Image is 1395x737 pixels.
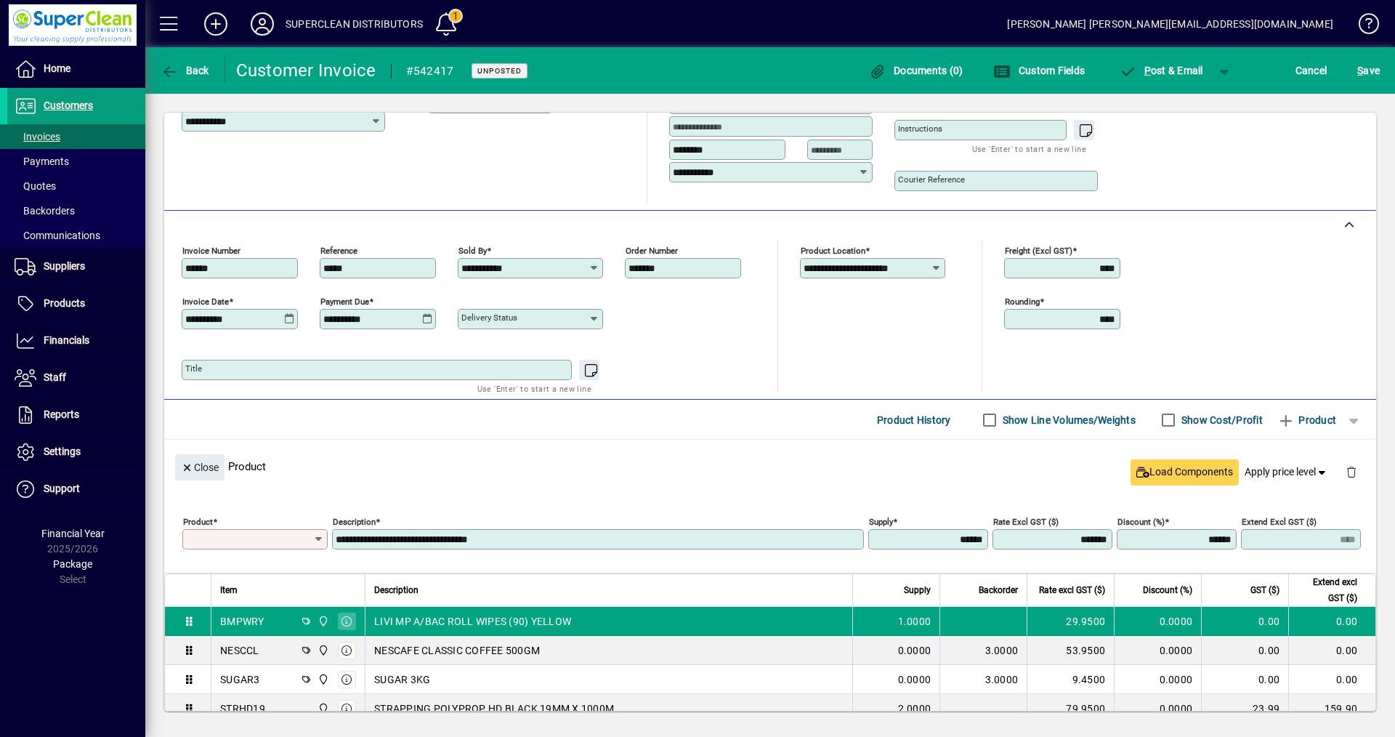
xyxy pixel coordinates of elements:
span: Back [161,65,209,76]
span: Product History [877,408,951,432]
a: Knowledge Base [1348,3,1377,50]
span: Description [374,582,418,598]
div: 9.4500 [1036,672,1105,687]
mat-label: Rounding [1005,297,1040,307]
span: 3.0000 [985,643,1019,658]
div: STRHD19 [220,701,265,716]
span: 1.0000 [898,614,931,629]
td: 0.00 [1201,607,1288,636]
a: Products [7,286,145,322]
span: Rate excl GST ($) [1039,582,1105,598]
span: Discount (%) [1143,582,1192,598]
td: 0.00 [1201,636,1288,665]
mat-label: Delivery status [461,313,517,323]
span: Support [44,483,80,494]
span: Extend excl GST ($) [1298,574,1357,606]
td: 0.0000 [1114,636,1201,665]
mat-label: Invoice date [182,297,229,307]
span: Invoices [15,131,60,142]
mat-label: Payment due [320,297,369,307]
label: Show Line Volumes/Weights [1000,413,1136,427]
span: Superclean Distributors [314,701,331,717]
td: 0.0000 [1114,694,1201,723]
div: 79.9500 [1036,701,1105,716]
button: Delete [1334,454,1369,489]
button: Documents (0) [865,57,967,84]
a: Backorders [7,198,145,223]
span: Superclean Distributors [314,672,331,688]
button: Post & Email [1112,57,1210,84]
button: Profile [239,11,286,37]
mat-label: Product [183,517,213,527]
mat-label: Instructions [898,124,942,134]
button: Custom Fields [990,57,1088,84]
span: Supply [904,582,931,598]
a: Communications [7,223,145,248]
mat-label: Extend excl GST ($) [1242,517,1317,527]
button: Back [157,57,213,84]
a: Invoices [7,124,145,149]
td: 23.99 [1201,694,1288,723]
mat-label: Order number [626,246,678,256]
div: #542417 [406,60,454,83]
div: [PERSON_NAME] [PERSON_NAME][EMAIL_ADDRESS][DOMAIN_NAME] [1007,12,1333,36]
button: Product [1270,407,1343,433]
mat-label: Invoice number [182,246,240,256]
span: Load Components [1136,464,1233,480]
span: Superclean Distributors [314,613,331,629]
td: 159.90 [1288,694,1375,723]
span: 0.0000 [898,643,931,658]
a: Home [7,51,145,87]
span: ave [1357,59,1380,82]
button: Product History [871,407,957,433]
div: 29.9500 [1036,614,1105,629]
label: Show Cost/Profit [1178,413,1263,427]
mat-label: Product location [801,246,865,256]
a: Financials [7,323,145,359]
a: Quotes [7,174,145,198]
button: Load Components [1131,459,1239,486]
mat-label: Description [333,517,376,527]
button: Save [1354,57,1383,84]
a: Payments [7,149,145,174]
span: Suppliers [44,260,85,272]
td: 0.00 [1201,665,1288,694]
div: BMPWRY [220,614,264,629]
td: 0.00 [1288,636,1375,665]
button: Close [175,454,225,480]
span: S [1357,65,1363,76]
app-page-header-button: Back [145,57,225,84]
mat-hint: Use 'Enter' to start a new line [972,140,1086,157]
span: Close [181,456,219,480]
span: Staff [44,371,66,383]
span: Package [53,558,92,570]
span: Reports [44,408,79,420]
mat-label: Courier Reference [898,174,965,185]
mat-label: Discount (%) [1117,517,1165,527]
span: Apply price level [1245,464,1329,480]
mat-label: Sold by [458,246,487,256]
span: Quotes [15,180,56,192]
a: Support [7,471,145,507]
a: Staff [7,360,145,396]
span: STRAPPING POLYPROP HD BLACK 19MM X 1000M [374,701,614,716]
a: Settings [7,434,145,470]
span: Payments [15,156,69,167]
span: Product [1277,408,1336,432]
span: Financials [44,334,89,346]
mat-hint: Use 'Enter' to start a new line [477,380,591,397]
span: Cancel [1295,59,1327,82]
span: 3.0000 [985,672,1019,687]
span: P [1144,65,1151,76]
span: Home [44,63,70,74]
div: SUGAR3 [220,672,260,687]
div: SUPERCLEAN DISTRIBUTORS [286,12,423,36]
button: Cancel [1292,57,1331,84]
span: Backorder [979,582,1018,598]
div: Customer Invoice [236,59,376,82]
div: NESCCL [220,643,259,658]
span: Documents (0) [869,65,963,76]
span: LIVI MP A/BAC ROLL WIPES (90) YELLOW [374,614,571,629]
a: Suppliers [7,249,145,285]
td: 0.0000 [1114,665,1201,694]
